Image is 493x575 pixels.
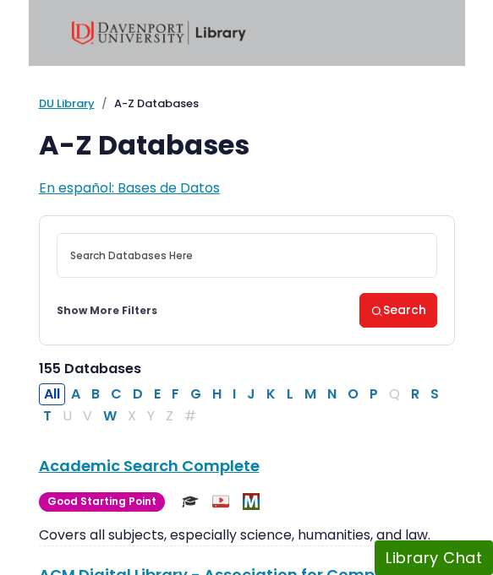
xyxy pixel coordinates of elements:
button: Filter Results D [128,383,148,405]
button: Filter Results C [106,383,127,405]
button: Search [359,293,437,328]
button: Filter Results S [425,383,444,405]
a: Show More Filters [57,303,157,318]
li: A-Z Databases [95,95,199,112]
img: Davenport University Library [72,21,246,45]
button: Filter Results G [185,383,206,405]
span: Good Starting Point [39,492,165,512]
button: Filter Results W [98,405,122,427]
input: Search database by title or keyword [57,233,437,278]
button: Filter Results A [66,383,85,405]
button: Filter Results E [149,383,166,405]
nav: breadcrumb [39,95,455,112]
img: Audio & Video [212,493,229,510]
button: Filter Results H [207,383,227,405]
p: Covers all subjects, especially science, humanities, and law. [39,525,455,545]
button: All [39,383,65,405]
button: Filter Results R [406,383,425,405]
button: Filter Results K [261,383,281,405]
button: Filter Results L [282,383,299,405]
span: 155 Databases [39,359,141,378]
button: Library Chat [375,540,493,575]
button: Filter Results J [242,383,260,405]
a: En español: Bases de Datos [39,178,220,198]
button: Filter Results B [86,383,105,405]
img: MeL (Michigan electronic Library) [243,493,260,510]
h1: A-Z Databases [39,129,455,161]
button: Filter Results F [167,383,184,405]
a: DU Library [39,95,95,111]
button: Filter Results M [299,383,321,405]
button: Filter Results N [322,383,342,405]
button: Filter Results P [364,383,383,405]
a: Academic Search Complete [39,455,260,476]
button: Filter Results T [38,405,57,427]
button: Filter Results I [227,383,241,405]
img: Scholarly or Peer Reviewed [182,493,199,510]
button: Filter Results O [342,383,364,405]
div: Alpha-list to filter by first letter of database name [39,384,446,426]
